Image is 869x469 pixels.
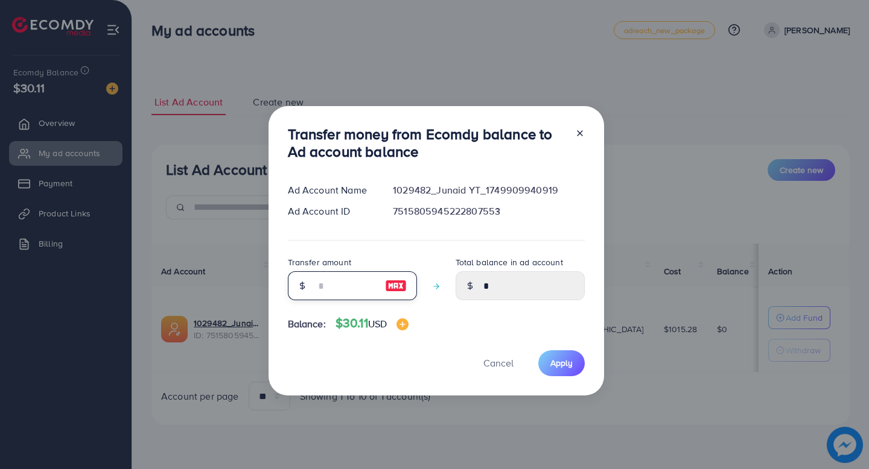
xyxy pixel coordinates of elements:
span: Cancel [483,356,514,370]
img: image [385,279,407,293]
div: Ad Account Name [278,183,384,197]
h3: Transfer money from Ecomdy balance to Ad account balance [288,125,565,160]
div: 1029482_Junaid YT_1749909940919 [383,183,594,197]
span: Balance: [288,317,326,331]
button: Apply [538,350,585,376]
div: Ad Account ID [278,204,384,218]
span: USD [368,317,387,330]
h4: $30.11 [336,316,409,331]
label: Total balance in ad account [456,256,563,268]
button: Cancel [468,350,529,376]
img: image [396,318,409,330]
span: Apply [550,357,573,369]
label: Transfer amount [288,256,351,268]
div: 7515805945222807553 [383,204,594,218]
